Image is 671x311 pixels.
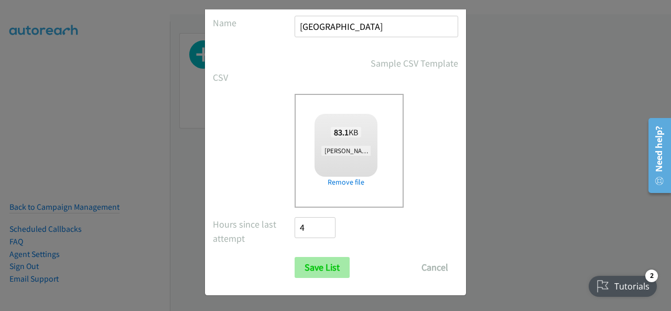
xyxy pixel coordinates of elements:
[331,127,362,137] span: KB
[213,70,295,84] label: CSV
[213,217,295,245] label: Hours since last attempt
[334,127,349,137] strong: 83.1
[295,257,350,278] input: Save List
[412,257,458,278] button: Cancel
[213,16,295,30] label: Name
[582,265,663,303] iframe: Checklist
[641,114,671,197] iframe: Resource Center
[321,146,449,156] span: [PERSON_NAME] - [GEOGRAPHIC_DATA]csv
[315,177,377,188] a: Remove file
[371,56,458,70] a: Sample CSV Template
